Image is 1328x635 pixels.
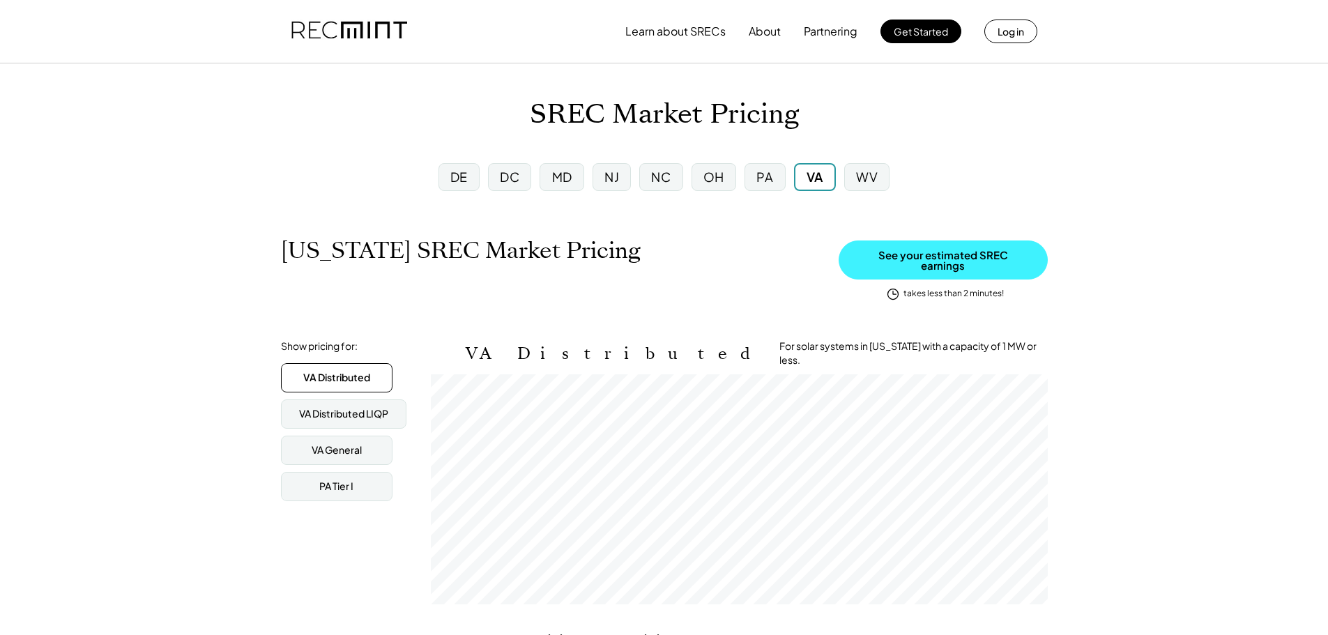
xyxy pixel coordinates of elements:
[319,480,353,494] div: PA Tier I
[281,237,641,264] h1: [US_STATE] SREC Market Pricing
[880,20,961,43] button: Get Started
[839,240,1048,280] button: See your estimated SREC earnings
[604,168,619,185] div: NJ
[552,168,572,185] div: MD
[756,168,773,185] div: PA
[466,344,758,364] h2: VA Distributed
[291,8,407,55] img: recmint-logotype%403x.png
[651,168,671,185] div: NC
[450,168,468,185] div: DE
[984,20,1037,43] button: Log in
[500,168,519,185] div: DC
[804,17,857,45] button: Partnering
[530,98,799,131] h1: SREC Market Pricing
[807,168,823,185] div: VA
[281,339,358,353] div: Show pricing for:
[625,17,726,45] button: Learn about SRECs
[303,371,370,385] div: VA Distributed
[703,168,724,185] div: OH
[749,17,781,45] button: About
[856,168,878,185] div: WV
[903,288,1004,300] div: takes less than 2 minutes!
[779,339,1048,367] div: For solar systems in [US_STATE] with a capacity of 1 MW or less.
[299,407,388,421] div: VA Distributed LIQP
[312,443,362,457] div: VA General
